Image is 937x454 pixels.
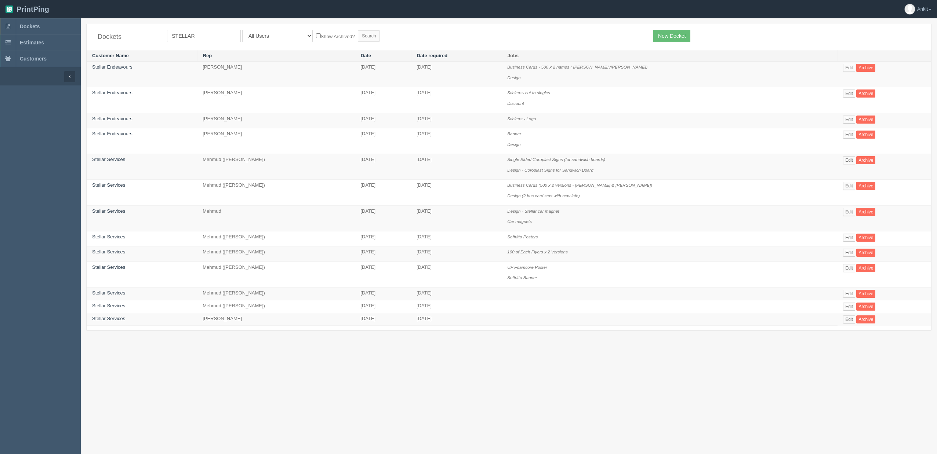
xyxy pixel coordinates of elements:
a: Archive [856,131,875,139]
a: Rep [203,53,212,58]
td: [DATE] [411,62,502,87]
td: Mehmud ([PERSON_NAME]) [197,261,355,287]
a: Stellar Endeavours [92,131,132,136]
a: Stellar Services [92,290,125,296]
span: Estimates [20,40,44,45]
td: [DATE] [355,113,411,128]
i: Stickers- cut to singles [507,90,550,95]
span: Customers [20,56,47,62]
a: Edit [843,64,855,72]
td: [DATE] [355,246,411,262]
i: Design - Coroplast Signs for Sandwich Board [507,168,593,172]
a: Edit [843,156,855,164]
td: [DATE] [355,128,411,154]
i: Soffritto Banner [507,275,537,280]
a: Stellar Services [92,316,125,321]
i: Design [507,142,520,147]
i: Single Sided Coroplast Signs (for sandwich boards) [507,157,605,162]
i: Discount [507,101,524,106]
td: [PERSON_NAME] [197,87,355,113]
a: Customer Name [92,53,129,58]
td: Mehmud ([PERSON_NAME]) [197,300,355,313]
td: [DATE] [355,231,411,246]
td: [DATE] [411,313,502,326]
td: [PERSON_NAME] [197,62,355,87]
td: [DATE] [411,231,502,246]
a: Edit [843,182,855,190]
a: Edit [843,315,855,323]
i: 100 of Each Flyers x 2 Versions [507,249,568,254]
a: Archive [856,64,875,72]
img: avatar_default-7531ab5dedf162e01f1e0bb0964e6a185e93c5c22dfe317fb01d7f8cd2b1632c.jpg [905,4,915,14]
td: [DATE] [411,287,502,300]
td: [DATE] [411,87,502,113]
td: [DATE] [355,62,411,87]
a: Archive [856,303,875,311]
label: Show Archived? [316,32,355,40]
a: Edit [843,249,855,257]
a: Archive [856,208,875,216]
td: Mehmud ([PERSON_NAME]) [197,154,355,180]
a: Stellar Endeavours [92,90,132,95]
a: Archive [856,290,875,298]
a: Edit [843,303,855,311]
a: Stellar Endeavours [92,64,132,70]
a: Archive [856,89,875,98]
input: Show Archived? [316,33,321,38]
a: Archive [856,156,875,164]
a: Edit [843,234,855,242]
td: [DATE] [411,246,502,262]
a: Edit [843,264,855,272]
i: Banner [507,131,521,136]
td: [DATE] [411,154,502,180]
td: [DATE] [355,154,411,180]
a: Stellar Services [92,303,125,308]
td: [DATE] [411,261,502,287]
i: Soffritto Posters [507,234,538,239]
td: [DATE] [355,87,411,113]
a: Stellar Endeavours [92,116,132,121]
a: Stellar Services [92,157,125,162]
td: Mehmud ([PERSON_NAME]) [197,180,355,205]
a: New Docket [653,30,690,42]
td: Mehmud ([PERSON_NAME]) [197,231,355,246]
i: Business Cards - 500 x 2 names ( [PERSON_NAME] /[PERSON_NAME]) [507,65,647,69]
td: [DATE] [411,180,502,205]
td: [PERSON_NAME] [197,128,355,154]
img: logo-3e63b451c926e2ac314895c53de4908e5d424f24456219fb08d385ab2e579770.png [6,6,13,13]
td: [PERSON_NAME] [197,313,355,326]
a: Archive [856,182,875,190]
a: Stellar Services [92,208,125,214]
a: Edit [843,116,855,124]
a: Archive [856,234,875,242]
input: Search [358,30,380,41]
th: Jobs [502,50,838,62]
i: Design (2 bus card sets with new info) [507,193,580,198]
td: [DATE] [355,300,411,313]
td: Mehmud [197,205,355,231]
a: Date [361,53,371,58]
td: [DATE] [411,300,502,313]
a: Edit [843,208,855,216]
a: Stellar Services [92,234,125,239]
td: [DATE] [355,180,411,205]
i: Car magnets [507,219,532,224]
a: Archive [856,116,875,124]
td: [PERSON_NAME] [197,113,355,128]
a: Stellar Services [92,249,125,255]
a: Edit [843,131,855,139]
i: UP Foamcore Poster [507,265,547,270]
i: Business Cards (500 x 2 versions - [PERSON_NAME] & [PERSON_NAME]) [507,183,652,187]
td: [DATE] [411,128,502,154]
h4: Dockets [98,33,156,41]
td: [DATE] [355,261,411,287]
i: Stickers - Logo [507,116,536,121]
a: Stellar Services [92,182,125,188]
td: [DATE] [355,313,411,326]
a: Archive [856,264,875,272]
td: [DATE] [411,205,502,231]
a: Archive [856,315,875,323]
a: Archive [856,249,875,257]
input: Customer Name [167,30,241,42]
td: Mehmud ([PERSON_NAME]) [197,287,355,300]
